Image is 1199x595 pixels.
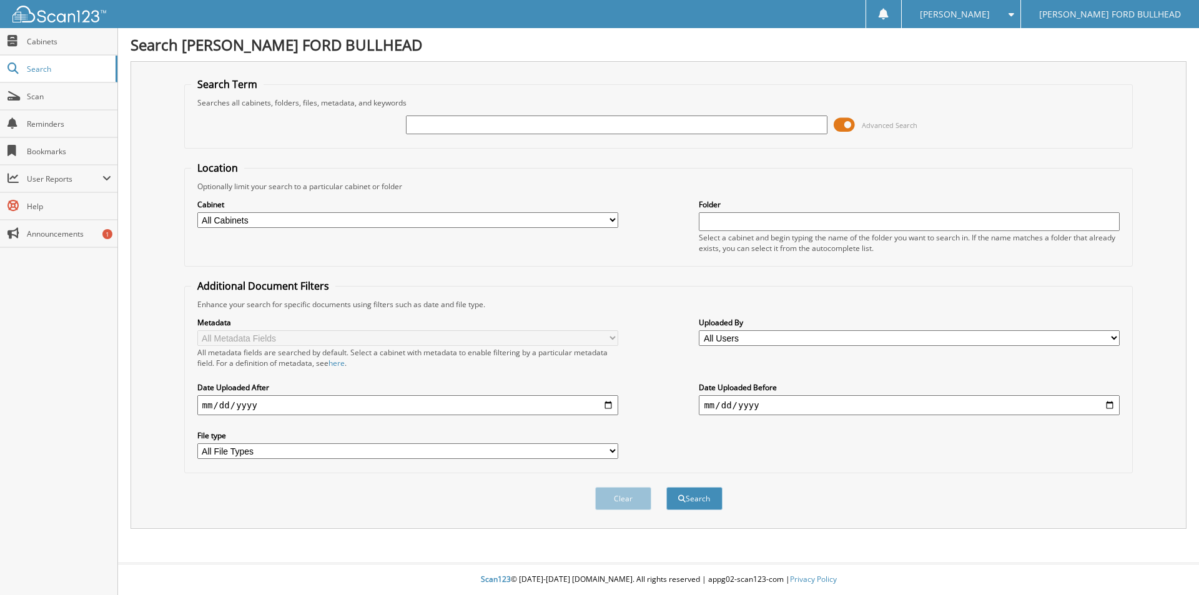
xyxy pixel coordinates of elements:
[191,97,1127,108] div: Searches all cabinets, folders, files, metadata, and keywords
[197,430,618,441] label: File type
[191,77,264,91] legend: Search Term
[699,317,1120,328] label: Uploaded By
[191,279,335,293] legend: Additional Document Filters
[191,161,244,175] legend: Location
[27,174,102,184] span: User Reports
[27,36,111,47] span: Cabinets
[197,317,618,328] label: Metadata
[27,64,109,74] span: Search
[27,229,111,239] span: Announcements
[197,395,618,415] input: start
[12,6,106,22] img: scan123-logo-white.svg
[197,199,618,210] label: Cabinet
[197,382,618,393] label: Date Uploaded After
[790,574,837,584] a: Privacy Policy
[27,91,111,102] span: Scan
[920,11,990,18] span: [PERSON_NAME]
[595,487,651,510] button: Clear
[328,358,345,368] a: here
[27,201,111,212] span: Help
[699,232,1120,253] div: Select a cabinet and begin typing the name of the folder you want to search in. If the name match...
[191,299,1127,310] div: Enhance your search for specific documents using filters such as date and file type.
[699,382,1120,393] label: Date Uploaded Before
[699,395,1120,415] input: end
[102,229,112,239] div: 1
[191,181,1127,192] div: Optionally limit your search to a particular cabinet or folder
[131,34,1187,55] h1: Search [PERSON_NAME] FORD BULLHEAD
[27,119,111,129] span: Reminders
[1137,535,1199,595] iframe: Chat Widget
[481,574,511,584] span: Scan123
[666,487,723,510] button: Search
[27,146,111,157] span: Bookmarks
[197,347,618,368] div: All metadata fields are searched by default. Select a cabinet with metadata to enable filtering b...
[1039,11,1181,18] span: [PERSON_NAME] FORD BULLHEAD
[118,564,1199,595] div: © [DATE]-[DATE] [DOMAIN_NAME]. All rights reserved | appg02-scan123-com |
[699,199,1120,210] label: Folder
[862,120,917,130] span: Advanced Search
